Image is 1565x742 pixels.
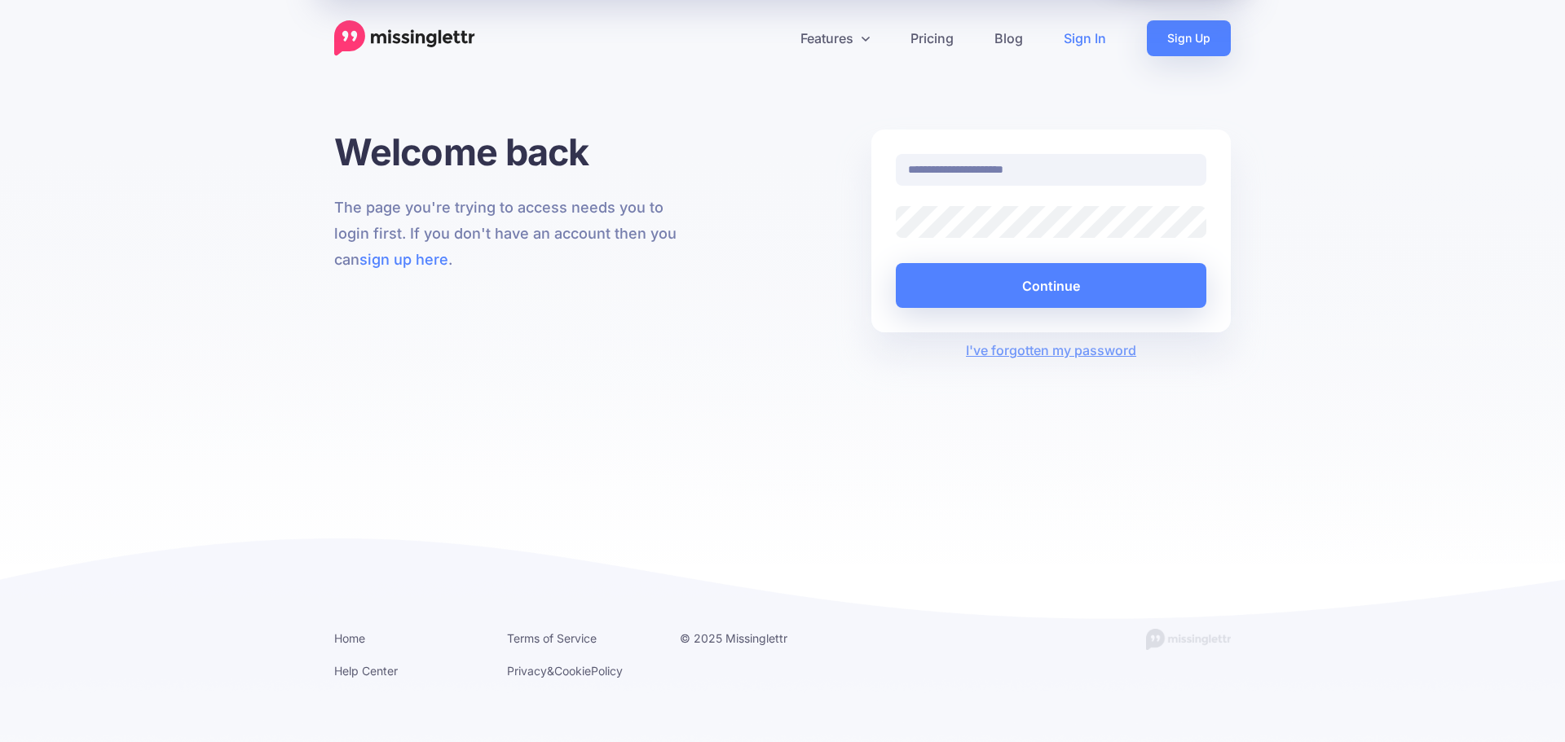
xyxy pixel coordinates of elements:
[507,664,547,678] a: Privacy
[1147,20,1231,56] a: Sign Up
[334,195,694,273] p: The page you're trying to access needs you to login first. If you don't have an account then you ...
[554,664,591,678] a: Cookie
[780,20,890,56] a: Features
[680,628,828,648] li: © 2025 Missinglettr
[334,130,694,174] h1: Welcome back
[507,661,655,681] li: & Policy
[974,20,1043,56] a: Blog
[507,631,597,645] a: Terms of Service
[890,20,974,56] a: Pricing
[334,664,398,678] a: Help Center
[334,631,365,645] a: Home
[966,342,1136,358] a: I've forgotten my password
[1043,20,1126,56] a: Sign In
[359,251,448,268] a: sign up here
[896,263,1206,308] button: Continue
